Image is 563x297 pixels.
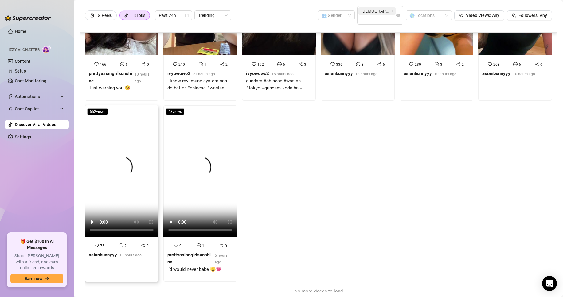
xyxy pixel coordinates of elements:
[462,62,464,67] span: 2
[272,72,294,76] span: 16 hours ago
[219,243,224,248] span: share-alt
[167,71,190,76] strong: ivyowowo2
[9,47,40,53] span: Izzy AI Chatter
[89,71,132,84] strong: prettyasiangirlsunshine
[141,243,145,248] span: share-alt
[15,29,26,34] a: Home
[119,253,142,257] span: 10 hours ago
[456,62,460,66] span: share-alt
[204,62,206,67] span: 1
[383,62,385,67] span: 6
[167,266,233,273] div: I’d would never babe 🫡💗
[512,13,516,18] span: team
[336,62,342,67] span: 336
[225,62,228,67] span: 2
[435,62,439,66] span: message
[10,253,63,271] span: Share [PERSON_NAME] with a friend, and earn unlimited rewards
[174,243,178,248] span: heart
[377,62,381,66] span: share-alt
[173,62,177,66] span: heart
[45,276,49,281] span: arrow-right
[325,71,353,76] strong: asianbunnyyy
[225,244,227,248] span: 0
[482,71,510,76] strong: asianbunnyyy
[454,10,504,20] button: Video Views: Any
[356,62,360,66] span: message
[8,94,13,99] span: thunderbolt
[5,15,51,21] img: logo-BBDzfeDw.svg
[518,13,547,18] span: Followers: Any
[299,62,303,66] span: share-alt
[434,72,456,76] span: 10 hours ago
[141,62,146,66] span: share-alt
[513,62,518,66] span: message
[131,11,145,20] div: TikToks
[396,14,400,17] span: close-circle
[391,10,394,13] span: close
[95,243,99,248] span: heart
[15,59,30,64] a: Content
[542,276,557,291] div: Open Intercom Messenger
[358,7,396,15] span: Asian
[89,252,117,258] strong: asianbunnyyy
[166,108,184,115] span: 48 views
[94,62,99,66] span: heart
[540,62,542,67] span: 0
[178,62,185,67] span: 210
[89,85,154,92] div: Just warning you 😘
[246,77,312,92] div: gundam #chinese #wasian #tokyo #gundam #odaiba #[GEOGRAPHIC_DATA]
[304,62,306,67] span: 3
[90,13,94,18] span: instagram
[25,276,42,281] span: Earn now
[415,62,421,67] span: 230
[120,62,124,66] span: message
[100,244,104,248] span: 75
[466,13,499,18] span: Video Views: Any
[124,13,128,18] span: tik-tok
[361,8,390,14] span: [DEMOGRAPHIC_DATA]
[199,62,203,66] span: message
[15,78,46,83] a: Chat Monitoring
[124,244,127,248] span: 2
[277,62,282,66] span: message
[15,104,58,114] span: Chat Copilot
[198,11,228,20] span: Trending
[15,69,26,73] a: Setup
[147,244,149,248] span: 0
[440,62,442,67] span: 3
[519,62,521,67] span: 6
[535,62,539,66] span: share-alt
[459,13,463,18] span: eye
[119,243,123,248] span: message
[507,10,552,20] button: Followers: Any
[362,62,364,67] span: 8
[147,62,149,67] span: 0
[10,274,63,283] button: Earn nowarrow-right
[193,72,215,76] span: 21 hours ago
[10,239,63,251] span: 🎁 Get $100 in AI Messages
[513,72,535,76] span: 10 hours ago
[220,62,224,66] span: share-alt
[330,62,335,66] span: heart
[8,107,12,111] img: Chat Copilot
[252,62,256,66] span: heart
[179,244,182,248] span: 9
[135,72,149,83] span: 10 hours ago
[15,92,58,101] span: Automations
[294,288,343,294] span: No more videos to load
[493,62,500,67] span: 203
[85,105,158,282] a: 652views7520asianbunnyyy10 hours ago
[355,72,377,76] span: 18 hours ago
[185,14,189,17] span: calendar
[404,71,432,76] strong: asianbunnyyy
[283,62,285,67] span: 6
[15,134,31,139] a: Settings
[167,77,233,92] div: I know my imune system can do better #chinese #wasian #fyp #[GEOGRAPHIC_DATA] #sick #[GEOGRAPHIC_...
[257,62,264,67] span: 192
[126,62,128,67] span: 6
[96,11,112,20] div: IG Reels
[202,244,204,248] span: 1
[167,252,211,265] strong: prettyasiangirlsunshine
[163,105,237,282] a: 48views910prettyasiangirlsunshine5 hours agoI’d would never babe 🫡💗
[197,243,201,248] span: message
